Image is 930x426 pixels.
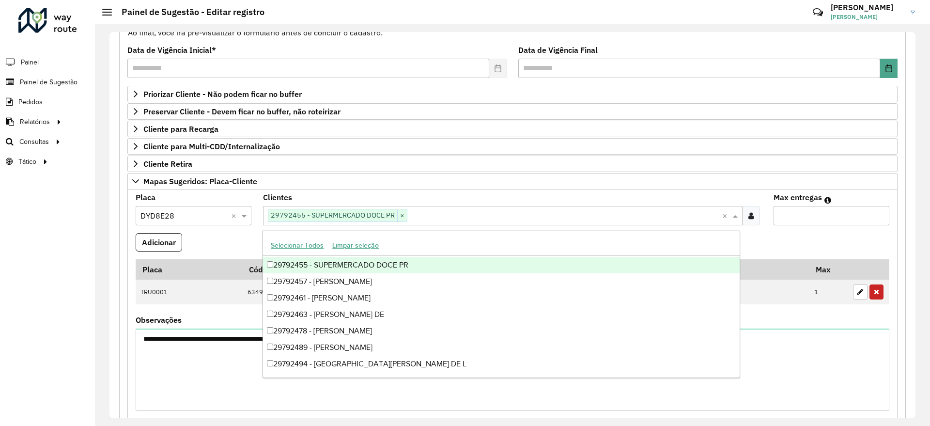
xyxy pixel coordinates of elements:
[268,209,397,221] span: 29792455 - SUPERMERCADO DOCE PR
[263,191,292,203] label: Clientes
[263,273,739,290] div: 29792457 - [PERSON_NAME]
[263,290,739,306] div: 29792461 - [PERSON_NAME]
[143,142,280,150] span: Cliente para Multi-CDD/Internalização
[774,191,822,203] label: Max entregas
[824,196,831,204] em: Máximo de clientes que serão colocados na mesma rota com os clientes informados
[263,323,739,339] div: 29792478 - [PERSON_NAME]
[20,117,50,127] span: Relatórios
[263,257,739,273] div: 29792455 - SUPERMERCADO DOCE PR
[143,177,257,185] span: Mapas Sugeridos: Placa-Cliente
[136,280,242,305] td: TRU0001
[263,339,739,356] div: 29792489 - [PERSON_NAME]
[518,44,598,56] label: Data de Vigência Final
[263,306,739,323] div: 29792463 - [PERSON_NAME] DE
[722,210,730,221] span: Clear all
[127,173,898,189] a: Mapas Sugeridos: Placa-Cliente
[143,160,192,168] span: Cliente Retira
[19,137,49,147] span: Consultas
[127,121,898,137] a: Cliente para Recarga
[231,210,239,221] span: Clear all
[880,59,898,78] button: Choose Date
[807,2,828,23] a: Contato Rápido
[242,280,519,305] td: 63496098
[143,125,218,133] span: Cliente para Recarga
[127,189,898,424] div: Mapas Sugeridos: Placa-Cliente
[831,13,903,21] span: [PERSON_NAME]
[127,44,216,56] label: Data de Vigência Inicial
[266,238,328,253] button: Selecionar Todos
[143,90,302,98] span: Priorizar Cliente - Não podem ficar no buffer
[127,156,898,172] a: Cliente Retira
[809,280,848,305] td: 1
[18,97,43,107] span: Pedidos
[18,157,36,167] span: Tático
[809,259,848,280] th: Max
[143,108,341,115] span: Preservar Cliente - Devem ficar no buffer, não roteirizar
[136,191,155,203] label: Placa
[328,238,383,253] button: Limpar seleção
[20,77,77,87] span: Painel de Sugestão
[112,7,264,17] h2: Painel de Sugestão - Editar registro
[397,210,407,221] span: ×
[136,259,242,280] th: Placa
[263,230,740,378] ng-dropdown-panel: Options list
[242,259,519,280] th: Código Cliente
[136,233,182,252] button: Adicionar
[263,356,739,372] div: 29792494 - [GEOGRAPHIC_DATA][PERSON_NAME] DE L
[127,86,898,102] a: Priorizar Cliente - Não podem ficar no buffer
[127,138,898,155] a: Cliente para Multi-CDD/Internalização
[21,57,39,67] span: Painel
[136,314,182,326] label: Observações
[831,3,903,12] h3: [PERSON_NAME]
[127,103,898,120] a: Preservar Cliente - Devem ficar no buffer, não roteirizar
